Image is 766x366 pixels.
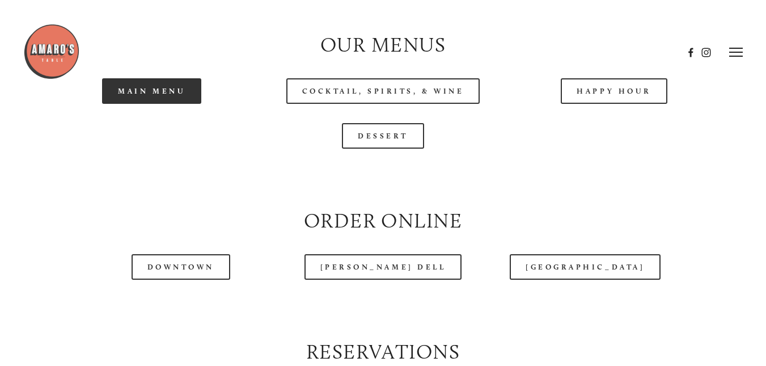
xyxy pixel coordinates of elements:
[510,254,661,280] a: [GEOGRAPHIC_DATA]
[23,23,80,80] img: Amaro's Table
[304,254,462,280] a: [PERSON_NAME] Dell
[342,123,424,149] a: Dessert
[132,254,230,280] a: Downtown
[46,338,720,366] h2: Reservations
[46,207,720,235] h2: Order Online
